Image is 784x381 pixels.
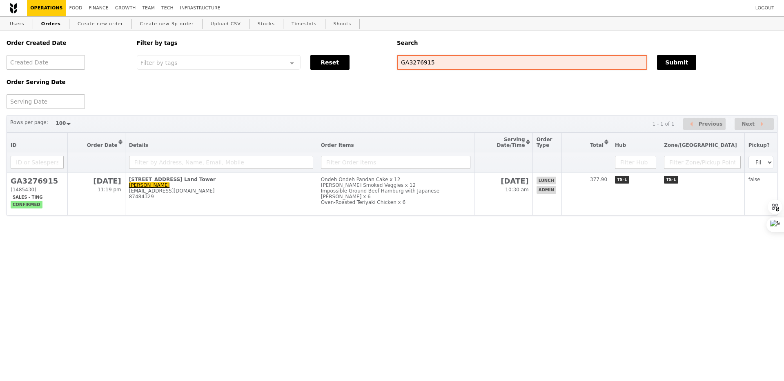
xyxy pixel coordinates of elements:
[664,176,678,184] span: TS-L
[129,188,313,194] div: [EMAIL_ADDRESS][DOMAIN_NAME]
[683,118,726,130] button: Previous
[98,187,121,193] span: 11:19 pm
[735,118,774,130] button: Next
[505,187,528,193] span: 10:30 am
[288,17,320,31] a: Timeslots
[10,118,48,126] label: Rows per page:
[7,94,85,109] input: Serving Date
[748,177,760,182] span: false
[397,55,647,70] input: Search any field
[537,137,552,148] span: Order Type
[129,177,313,182] div: [STREET_ADDRESS] Land Tower
[478,177,529,185] h2: [DATE]
[321,182,470,188] div: [PERSON_NAME] Smoked Veggies x 12
[7,40,127,46] h5: Order Created Date
[7,79,127,85] h5: Order Serving Date
[38,17,64,31] a: Orders
[129,182,170,188] a: [PERSON_NAME]
[321,142,354,148] span: Order Items
[537,186,556,194] span: admin
[137,40,387,46] h5: Filter by tags
[254,17,278,31] a: Stocks
[11,156,64,169] input: ID or Salesperson name
[330,17,355,31] a: Shouts
[11,201,42,208] span: confirmed
[10,3,17,13] img: Grain logo
[590,177,607,182] span: 377.90
[74,17,127,31] a: Create new order
[615,142,626,148] span: Hub
[699,119,723,129] span: Previous
[664,156,741,169] input: Filter Zone/Pickup Point
[615,156,656,169] input: Filter Hub
[11,177,64,185] h2: GA3276915
[748,142,770,148] span: Pickup?
[7,17,28,31] a: Users
[321,188,470,199] div: Impossible Ground Beef Hamburg with Japanese [PERSON_NAME] x 6
[321,199,470,205] div: Oven‑Roasted Teriyaki Chicken x 6
[11,142,16,148] span: ID
[140,59,178,66] span: Filter by tags
[397,40,777,46] h5: Search
[7,55,85,70] input: Created Date
[310,55,350,70] button: Reset
[652,121,674,127] div: 1 - 1 of 1
[11,187,64,193] div: (1485430)
[207,17,244,31] a: Upload CSV
[657,55,696,70] button: Submit
[137,17,197,31] a: Create new 3p order
[321,156,470,169] input: Filter Order Items
[615,176,629,184] span: TS-L
[129,156,313,169] input: Filter by Address, Name, Email, Mobile
[537,177,556,184] span: lunch
[129,142,148,148] span: Details
[71,177,121,185] h2: [DATE]
[664,142,737,148] span: Zone/[GEOGRAPHIC_DATA]
[129,194,313,199] div: 87484329
[742,119,755,129] span: Next
[321,177,470,182] div: Ondeh Ondeh Pandan Cake x 12
[11,193,45,201] span: Sales - Ting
